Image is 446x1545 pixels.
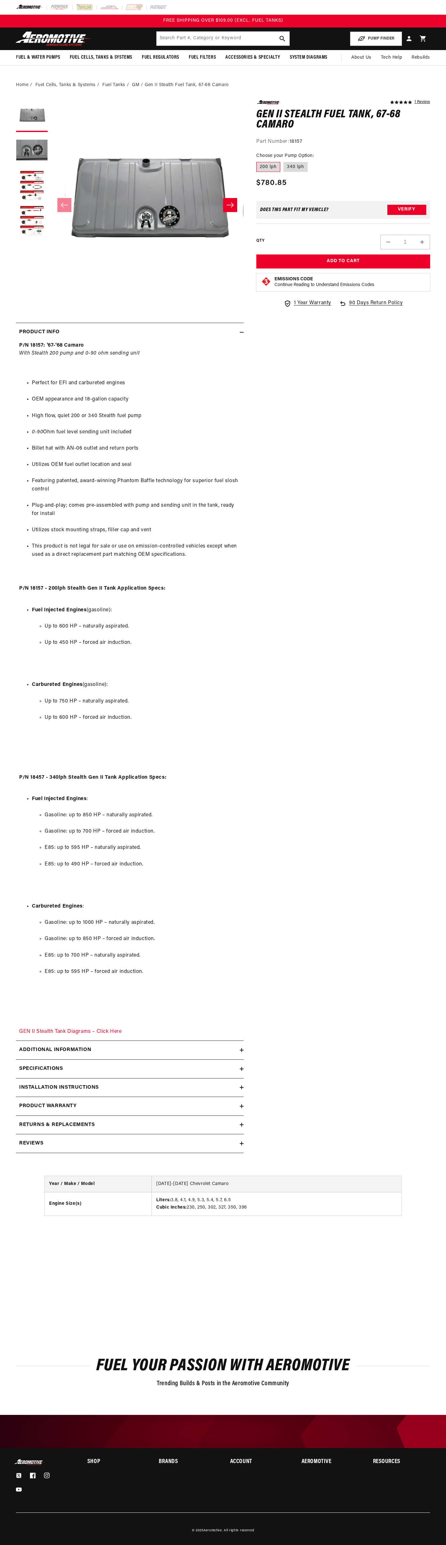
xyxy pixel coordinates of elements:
h2: Fuel Your Passion with Aeromotive [16,1358,430,1373]
h2: Product Info [19,328,59,336]
strong: 18157 [289,139,303,144]
summary: Additional information [16,1041,244,1059]
a: Fuel Tanks [102,82,125,89]
small: All rights reserved [224,1529,254,1532]
summary: Reviews [16,1134,244,1153]
summary: Fuel & Water Pumps [11,50,65,65]
a: Aeromotive [203,1529,222,1532]
button: Slide left [57,198,71,212]
span: Trending Builds & Posts in the Aeromotive Community [157,1380,289,1387]
li: E85: up to 490 HP – forced air induction. [45,860,240,869]
strong: Fuel Injected Engines [32,796,87,801]
a: GEN II Stealth Tank Diagrams – Click Here [19,1029,122,1034]
button: Slide right [223,198,237,212]
li: High flow, quiet 200 or 340 Stealth fuel pump [32,412,240,420]
img: Aeromotive [14,31,93,46]
span: 90 Days Return Policy [349,299,403,314]
h2: Product warranty [19,1102,77,1110]
li: (gasoline): [32,606,240,673]
strong: Emissions Code [274,277,313,282]
li: Billet hat with AN-06 outlet and return ports [32,445,240,453]
summary: System Diagrams [285,50,332,65]
div: Part Number: [256,138,430,146]
summary: Product Info [16,323,244,342]
label: 340 lph [283,162,308,172]
li: E85: up to 595 HP – naturally aspirated. [45,844,240,852]
h2: Additional information [19,1046,91,1054]
li: Plug-and-play; comes pre-assembled with pump and sending unit in the tank, ready for install [32,502,240,518]
strong: Carbureted Engines [32,904,83,909]
li: E85: up to 700 HP – naturally aspirated. [45,952,240,960]
a: 90 Days Return Policy [339,299,403,314]
summary: Product warranty [16,1097,244,1115]
strong: P/N 18157 - 200lph Stealth Gen II Tank Application Specs: [19,586,165,591]
li: Ohm fuel level sending unit included [32,428,240,437]
li: Up to 450 HP – forced air induction. [45,639,240,647]
span: Rebuilds [412,54,430,61]
legend: Choose your Pump Option: [256,152,314,159]
media-gallery: Gallery Viewer [16,100,244,310]
a: 1 reviews [414,100,430,105]
em: 0-90 [32,430,43,435]
p: Continue Reading to Understand Emissions Codes [274,282,374,288]
span: $780.85 [256,177,287,189]
h2: Specifications [19,1065,63,1073]
button: Emissions CodeContinue Reading to Understand Emissions Codes [274,276,374,288]
button: Load image 3 in gallery view [16,170,48,202]
strong: Carbureted Engines [32,682,83,687]
button: Load image 2 in gallery view [16,135,48,167]
button: Load image 4 in gallery view [16,205,48,237]
li: Fuel Cells, Tanks & Systems [35,82,101,89]
span: Tech Help [381,54,402,61]
span: Fuel Filters [189,54,216,61]
summary: Fuel Regulators [137,50,184,65]
li: : [32,902,240,1002]
span: Fuel Regulators [142,54,179,61]
li: Up to 600 HP – forced air induction. [45,714,240,722]
span: System Diagrams [290,54,327,61]
em: With Stealth 200 pump and 0-90 ohm sending unit [19,351,140,356]
summary: Resources [373,1459,430,1465]
summary: Shop [87,1459,144,1465]
summary: Fuel Cells, Tanks & Systems [65,50,137,65]
summary: Aeromotive [302,1459,359,1465]
label: 200 lph [256,162,280,172]
label: QTY [256,238,264,244]
a: 1 Year Warranty [284,299,331,307]
th: Engine Size(s) [45,1192,152,1216]
h2: Reviews [19,1139,43,1148]
summary: Fuel Filters [184,50,221,65]
a: About Us [347,50,376,65]
h1: Gen II Stealth Fuel Tank, 67-68 Camaro [256,110,430,130]
span: About Us [351,55,371,60]
li: Utilizes stock mounting straps, filler cap and vent [32,526,240,534]
summary: Rebuilds [407,50,435,65]
li: Gen II Stealth Fuel Tank, 67-68 Camaro [145,82,229,89]
li: Gasoline: up to 700 HP – forced air induction. [45,828,240,836]
summary: Specifications [16,1060,244,1078]
small: © 2025 . [192,1529,223,1532]
img: Aeromotive [14,1459,46,1465]
span: 1 Year Warranty [294,299,331,307]
td: 3.8, 4.1, 4.9, 5.3, 5.4, 5.7, 6.5 230, 250, 302, 327, 350, 396 [152,1192,401,1216]
img: Emissions code [261,276,271,287]
h2: Returns & replacements [19,1121,95,1129]
span: Fuel & Water Pumps [16,54,60,61]
li: Gasoline: up to 850 HP – forced air induction. [45,935,240,943]
li: Up to 750 HP – naturally aspirated. [45,697,240,706]
a: Home [16,82,28,89]
li: Utilizes OEM fuel outlet location and seal [32,461,240,469]
li: : [32,795,240,894]
th: Year / Make / Model [45,1176,152,1192]
summary: Account [230,1459,287,1465]
li: E85: up to 595 HP – forced air induction. [45,968,240,976]
summary: Installation Instructions [16,1078,244,1097]
a: GM [132,82,139,89]
li: This product is not legal for sale or use on emission-controlled vehicles except when used as a d... [32,542,240,559]
button: Load image 1 in gallery view [16,100,48,132]
input: Search by Part Number, Category or Keyword [157,32,290,46]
